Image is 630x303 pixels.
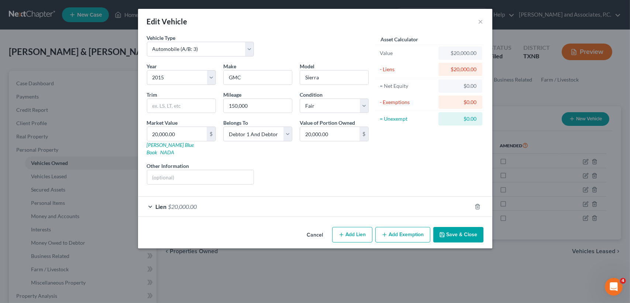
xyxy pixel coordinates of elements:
[605,278,623,296] iframe: Intercom live chat
[147,162,189,170] label: Other Information
[444,99,476,106] div: $0.00
[300,119,355,127] label: Value of Portion Owned
[207,127,216,141] div: $
[332,227,372,242] button: Add Lien
[301,228,329,242] button: Cancel
[433,227,483,242] button: Save & Close
[147,91,158,99] label: Trim
[380,66,436,73] div: - Liens
[147,99,216,113] input: ex. LS, LT, etc
[375,227,430,242] button: Add Exemption
[444,82,476,90] div: $0.00
[223,91,241,99] label: Mileage
[444,66,476,73] div: $20,000.00
[444,115,476,123] div: $0.00
[224,99,292,113] input: --
[380,82,436,90] div: = Net Equity
[478,17,483,26] button: ×
[223,120,248,126] span: Belongs To
[224,70,292,85] input: ex. Nissan
[300,62,314,70] label: Model
[147,142,194,155] a: [PERSON_NAME] Blue Book
[147,119,178,127] label: Market Value
[223,63,236,69] span: Make
[147,170,254,184] input: (optional)
[380,49,436,57] div: Value
[300,70,368,85] input: ex. Altima
[380,99,436,106] div: - Exemptions
[168,203,197,210] span: $20,000.00
[156,203,167,210] span: Lien
[380,115,436,123] div: = Unexempt
[147,34,176,42] label: Vehicle Type
[359,127,368,141] div: $
[381,35,418,43] label: Asset Calculator
[620,278,626,284] span: 4
[300,91,323,99] label: Condition
[147,127,207,141] input: 0.00
[444,49,476,57] div: $20,000.00
[300,127,359,141] input: 0.00
[161,149,175,155] a: NADA
[147,16,187,27] div: Edit Vehicle
[147,62,157,70] label: Year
